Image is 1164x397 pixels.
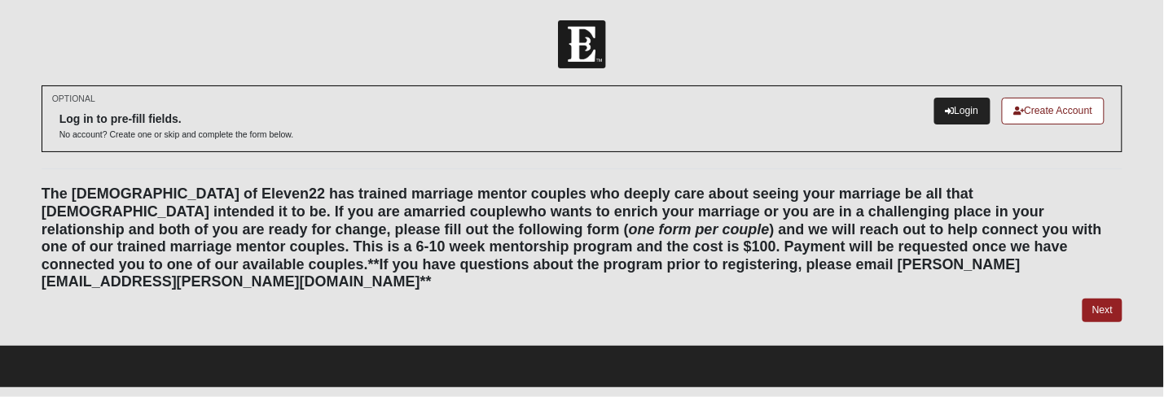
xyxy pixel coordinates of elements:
[59,129,294,141] p: No account? Create one or skip and complete the form below.
[934,98,990,124] a: Login
[558,20,606,68] img: Church of Eleven22 Logo
[412,203,517,220] b: married couple
[1083,299,1122,322] a: Next
[59,112,294,126] h6: Log in to pre-fill fields.
[42,185,1123,291] h4: The [DEMOGRAPHIC_DATA] of Eleven22 has trained marriage mentor couples who deeply care about seei...
[52,93,95,105] small: OPTIONAL
[42,256,1021,290] b: **If you have questions about the program prior to registering, please email [PERSON_NAME][EMAIL_...
[1002,98,1105,124] a: Create Account
[629,221,770,238] i: one form per couple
